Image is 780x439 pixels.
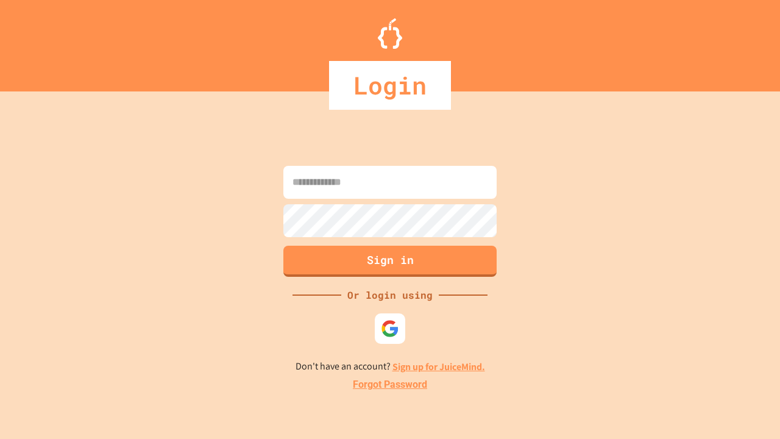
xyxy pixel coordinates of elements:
[341,288,439,302] div: Or login using
[353,377,427,392] a: Forgot Password
[329,61,451,110] div: Login
[378,18,402,49] img: Logo.svg
[283,246,497,277] button: Sign in
[381,319,399,338] img: google-icon.svg
[296,359,485,374] p: Don't have an account?
[392,360,485,373] a: Sign up for JuiceMind.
